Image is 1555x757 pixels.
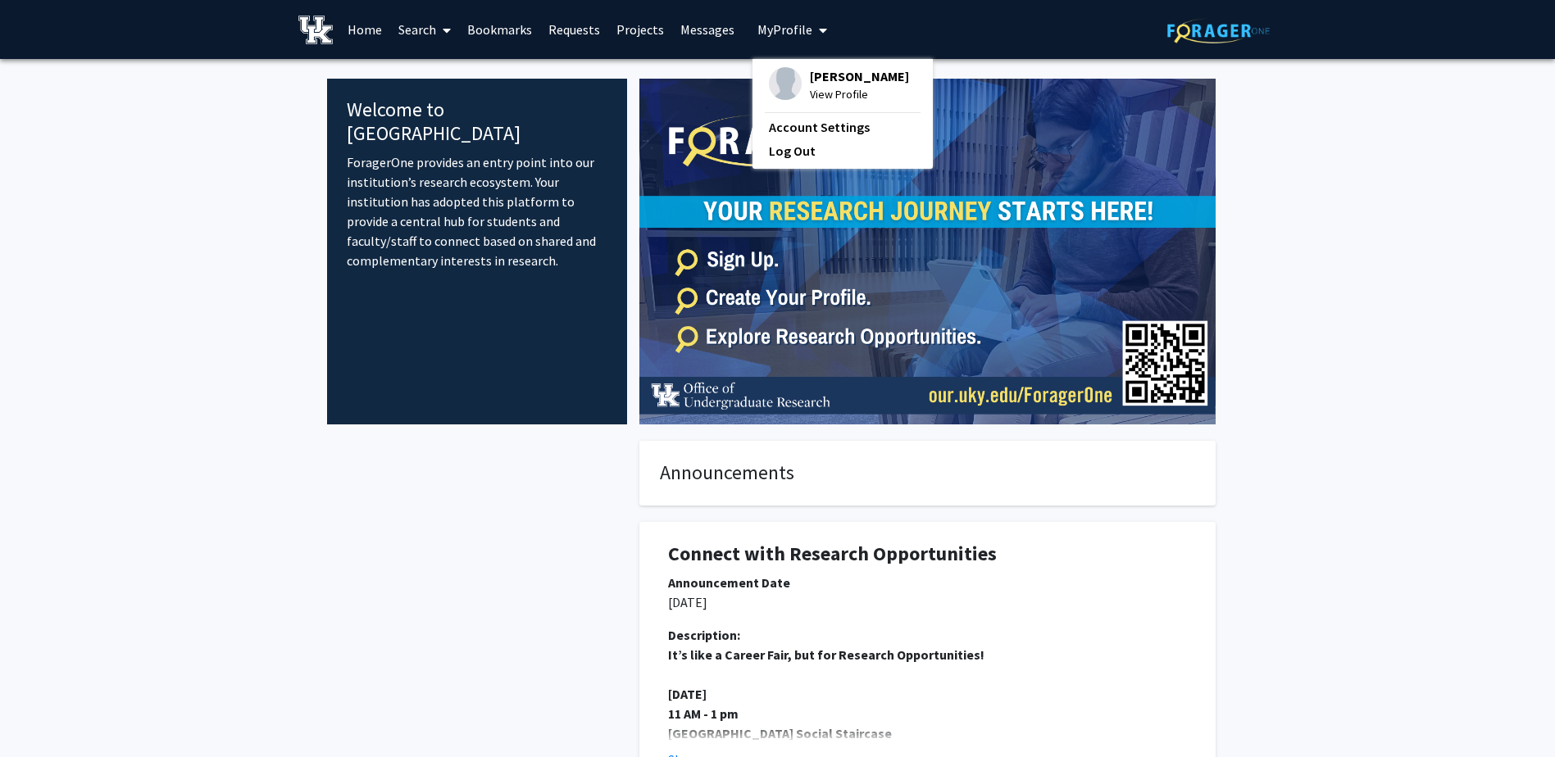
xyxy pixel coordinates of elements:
div: Announcement Date [668,573,1187,592]
a: Log Out [769,141,916,161]
strong: [GEOGRAPHIC_DATA] Social Staircase [668,725,892,741]
p: [DATE] [668,592,1187,612]
img: Profile Picture [769,67,802,100]
span: [PERSON_NAME] [810,67,909,85]
h4: Announcements [660,461,1195,485]
strong: [DATE] [668,686,707,702]
strong: 11 AM - 1 pm [668,705,739,722]
a: Messages [672,1,743,58]
a: Account Settings [769,117,916,137]
div: Profile Picture[PERSON_NAME]View Profile [769,67,909,103]
h4: Welcome to [GEOGRAPHIC_DATA] [347,98,608,146]
p: ForagerOne provides an entry point into our institution’s research ecosystem. Your institution ha... [347,152,608,270]
strong: It’s like a Career Fair, but for Research Opportunities! [668,646,984,663]
a: Search [390,1,459,58]
span: View Profile [810,85,909,103]
span: My Profile [757,21,812,38]
img: University of Kentucky Logo [298,16,334,44]
h1: Connect with Research Opportunities [668,542,1187,566]
a: Projects [608,1,672,58]
a: Requests [540,1,608,58]
div: Description: [668,625,1187,645]
img: ForagerOne Logo [1167,18,1270,43]
iframe: Chat [12,683,70,745]
a: Bookmarks [459,1,540,58]
a: Home [339,1,390,58]
img: Cover Image [639,79,1216,424]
